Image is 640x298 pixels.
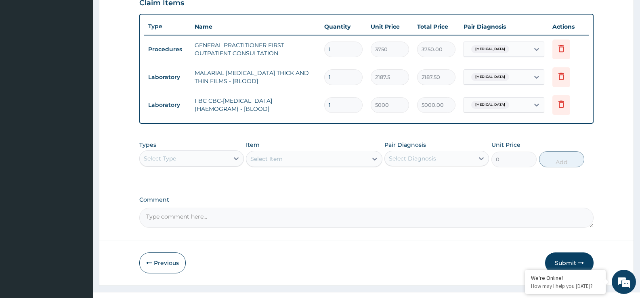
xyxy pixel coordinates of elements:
label: Unit Price [491,141,520,149]
img: d_794563401_company_1708531726252_794563401 [15,40,33,60]
label: Pair Diagnosis [384,141,426,149]
span: [MEDICAL_DATA] [471,101,509,109]
div: Minimize live chat window [132,4,152,23]
span: We're online! [47,94,111,176]
div: We're Online! [531,274,600,281]
button: Previous [139,252,186,273]
div: Select Diagnosis [389,154,436,163]
div: Select Type [144,154,176,163]
label: Types [139,142,156,148]
th: Pair Diagnosis [460,19,548,35]
th: Type [144,19,191,34]
th: Unit Price [367,19,413,35]
td: GENERAL PRACTITIONER FIRST OUTPATIENT CONSULTATION [191,37,320,61]
label: Item [246,141,260,149]
td: Laboratory [144,70,191,85]
td: FBC CBC-[MEDICAL_DATA] (HAEMOGRAM) - [BLOOD] [191,93,320,117]
button: Submit [545,252,594,273]
th: Total Price [413,19,460,35]
th: Actions [548,19,589,35]
textarea: Type your message and hit 'Enter' [4,206,154,234]
td: MALARIAL [MEDICAL_DATA] THICK AND THIN FILMS - [BLOOD] [191,65,320,89]
th: Quantity [320,19,367,35]
span: [MEDICAL_DATA] [471,73,509,81]
button: Add [539,151,584,167]
span: [MEDICAL_DATA] [471,45,509,53]
td: Laboratory [144,98,191,113]
td: Procedures [144,42,191,57]
div: Chat with us now [42,45,136,56]
label: Comment [139,196,594,203]
p: How may I help you today? [531,283,600,290]
th: Name [191,19,320,35]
